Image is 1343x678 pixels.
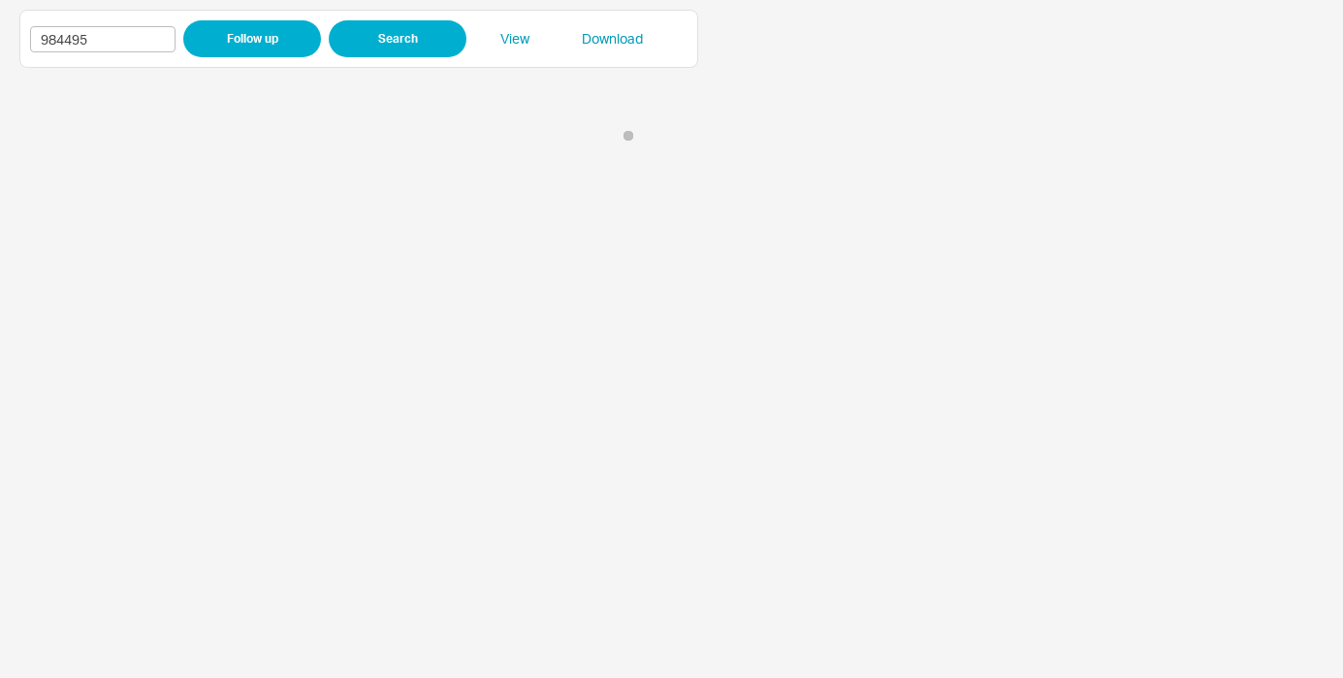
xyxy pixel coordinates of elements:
a: Download [563,29,660,48]
input: Enter PO Number [30,26,176,52]
a: View [466,29,563,48]
span: Search [378,27,418,50]
button: Follow up [183,20,321,57]
button: Search [329,20,466,57]
span: Follow up [227,27,278,50]
iframe: PO Follow up [19,150,1324,678]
